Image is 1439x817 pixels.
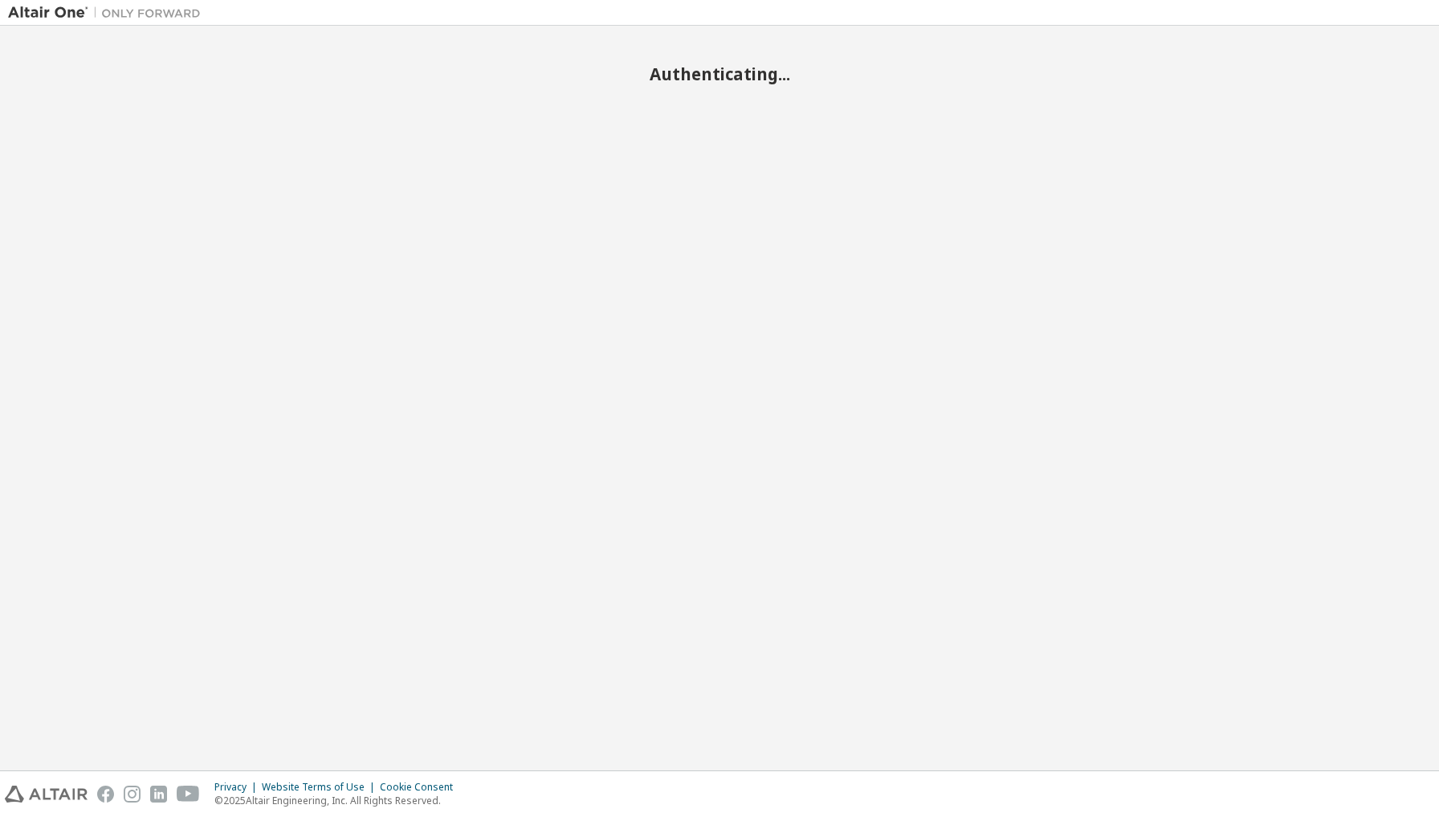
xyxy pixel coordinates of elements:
div: Privacy [214,781,262,794]
div: Cookie Consent [380,781,463,794]
img: linkedin.svg [150,786,167,803]
img: facebook.svg [97,786,114,803]
img: youtube.svg [177,786,200,803]
img: Altair One [8,5,209,21]
p: © 2025 Altair Engineering, Inc. All Rights Reserved. [214,794,463,807]
img: altair_logo.svg [5,786,88,803]
h2: Authenticating... [8,63,1431,84]
img: instagram.svg [124,786,141,803]
div: Website Terms of Use [262,781,380,794]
